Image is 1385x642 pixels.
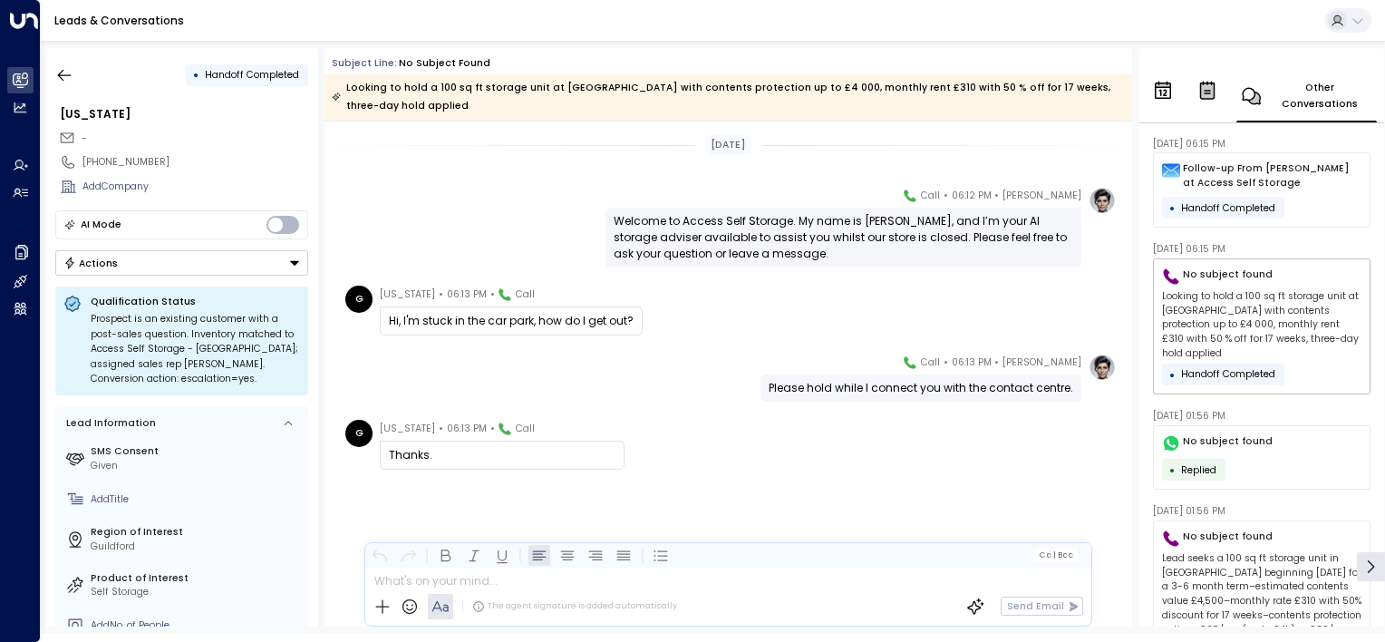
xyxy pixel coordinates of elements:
[82,131,87,145] span: -
[1235,71,1377,122] button: Other Conversations
[1039,550,1073,559] span: Cc Bcc
[952,187,992,205] span: 06:12 PM
[705,135,751,155] div: [DATE]
[91,618,303,633] div: AddNo. of People
[1169,458,1176,482] div: •
[1089,354,1116,381] img: profile-logo.png
[994,354,999,372] span: •
[60,106,308,122] div: [US_STATE]
[1267,80,1372,113] p: Other Conversations
[944,354,948,372] span: •
[439,286,443,304] span: •
[1169,363,1176,387] div: •
[370,544,392,566] button: Undo
[91,444,303,459] label: SMS Consent
[380,420,435,438] span: [US_STATE]
[91,459,303,473] div: Given
[1002,354,1081,372] span: [PERSON_NAME]
[490,286,495,304] span: •
[345,420,373,447] div: G
[994,187,999,205] span: •
[63,257,119,269] div: Actions
[1153,137,1370,151] div: [DATE] 06:15 PM
[952,354,992,372] span: 06:13 PM
[1089,187,1116,214] img: profile-logo.png
[1153,504,1370,519] div: [DATE] 01:56 PM
[1153,242,1370,394] div: [DATE] 06:15 PMNo subject foundLooking to hold a 100 sq ft storage unit at [GEOGRAPHIC_DATA] with...
[921,354,940,372] span: Call
[81,216,121,234] div: AI Mode
[1153,242,1370,257] div: [DATE] 06:15 PM
[439,420,443,438] span: •
[1169,196,1176,220] div: •
[447,286,487,304] span: 06:13 PM
[91,295,300,308] p: Qualification Status
[944,187,948,205] span: •
[205,68,299,82] span: Handoff Completed
[55,250,308,276] div: Button group with a nested menu
[91,525,303,540] label: Region of Interest
[1053,550,1056,559] span: |
[332,79,1124,115] div: Looking to hold a 100 sq ft storage unit at [GEOGRAPHIC_DATA] with contents protection up to £4 0...
[62,416,156,431] div: Lead Information
[516,420,535,438] span: Call
[1153,137,1370,229] div: [DATE] 06:15 PMFollow-up From [PERSON_NAME] at Access Self Storage•Handoff Completed
[1153,409,1370,490] div: [DATE] 01:56 PMNo subject found•Replied
[447,420,487,438] span: 06:13 PM
[91,540,303,554] div: Guildford
[91,492,303,507] div: AddTitle
[399,56,490,71] div: No subject found
[389,313,634,329] div: Hi, I'm stuck in the car park, how do I get out?
[1033,549,1079,561] button: Cc|Bcc
[91,312,300,387] div: Prospect is an existing customer with a post-sales question. Inventory matched to Access Self Sto...
[91,585,303,599] div: Self Storage
[1183,267,1273,282] p: No subject found
[1183,161,1361,190] p: Follow-up From [PERSON_NAME] at Access Self Storage
[82,155,308,170] div: [PHONE_NUMBER]
[1181,463,1216,477] span: Replied
[1183,530,1273,544] p: No subject found
[1181,367,1275,381] span: Handoff Completed
[54,13,184,28] a: Leads & Conversations
[472,600,677,613] div: The agent signature is added automatically
[1153,409,1370,423] div: [DATE] 01:56 PM
[769,380,1073,396] div: Please hold while I connect you with the contact centre.
[380,286,435,304] span: [US_STATE]
[1002,187,1081,205] span: [PERSON_NAME]
[921,187,940,205] span: Call
[389,447,615,463] div: Thanks.
[1162,289,1361,361] p: Looking to hold a 100 sq ft storage unit at [GEOGRAPHIC_DATA] with contents protection up to £4 0...
[82,180,308,194] div: AddCompany
[490,420,495,438] span: •
[55,250,308,276] button: Actions
[193,63,199,87] div: •
[1183,434,1273,449] p: No subject found
[332,56,397,70] span: Subject Line:
[398,544,420,566] button: Redo
[345,286,373,313] div: G
[614,213,1073,262] div: Welcome to Access Self Storage. My name is [PERSON_NAME], and I’m your AI storage adviser availab...
[1181,201,1275,215] span: Handoff Completed
[91,571,303,586] label: Product of Interest
[516,286,535,304] span: Call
